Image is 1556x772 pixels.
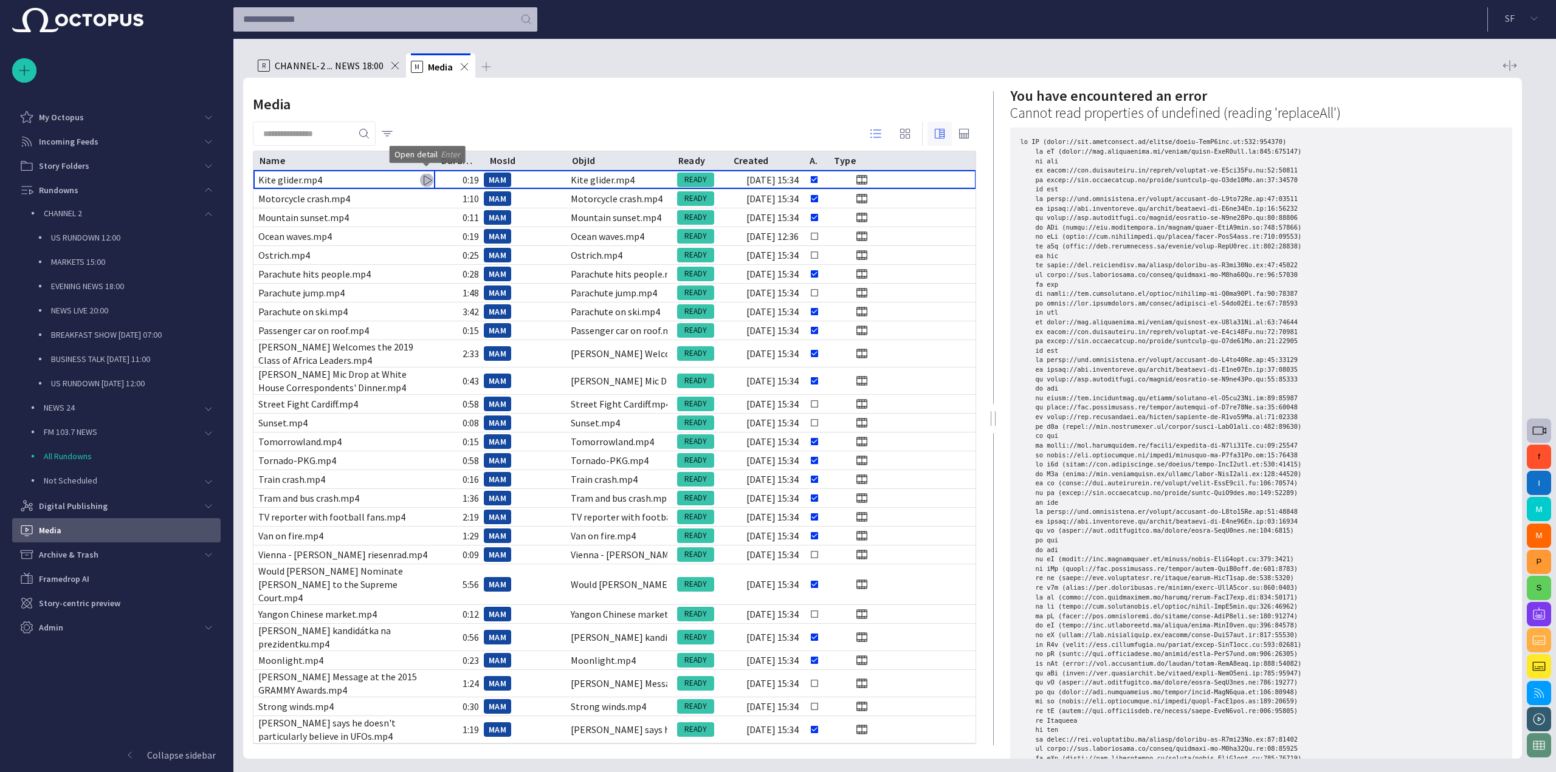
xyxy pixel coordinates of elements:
span: MAM [489,494,506,502]
span: READY [677,347,714,360]
p: NEWS 24 [44,401,196,414]
span: MAM [489,400,506,408]
span: MAM [489,251,506,259]
div: 9/4/2023 15:34 [746,248,799,262]
div: Would Joe Biden Nominate Barack Obama to the Supreme Court.mp4 [571,578,667,591]
span: READY [677,287,714,299]
span: READY [677,578,714,590]
div: Vienna - Prater riesenrad.mp4 [571,548,667,561]
p: Rundowns [39,184,78,196]
div: 9/4/2023 15:34 [746,173,799,186]
div: MARKETS 15:00 [27,251,221,275]
div: Motorcycle crash.mp4 [571,192,663,205]
div: Street Fight Cardiff.mp4 [258,397,358,411]
div: President Obama’s Message at the 2015 GRAMMY Awards.mp4 [571,677,667,690]
div: 9/4/2023 15:34 [746,578,799,591]
div: 9/4/2023 15:34 [746,607,799,621]
div: 9/4/2023 15:34 [746,473,799,486]
div: 9/4/2023 15:34 [746,374,799,388]
div: 0:58 [463,454,479,467]
div: Train crash.mp4 [571,473,638,486]
div: [PERSON_NAME] kandidátka na prezidentku.mp4 [258,624,430,651]
p: Framedrop AI [39,573,89,585]
div: 1:10 [463,192,479,205]
div: 1:29 [463,529,479,542]
div: Would [PERSON_NAME] Nominate [PERSON_NAME] to the Supreme Court.mp4 [258,564,430,604]
div: 0:08 [463,416,479,429]
span: MAM [489,194,506,203]
div: Tomorrowland.mp4 [571,435,654,448]
p: Admin [39,621,63,634]
div: Parachute on ski.mp4 [571,305,660,318]
span: READY [677,608,714,620]
div: [PERSON_NAME] Welcomes the 2019 Class of Africa Leaders.mp4 [258,340,430,367]
p: Media [39,524,61,536]
div: BREAKFAST SHOW [DATE] 07:00 [27,324,221,348]
span: MAM [489,349,506,358]
div: 9/4/2023 15:34 [746,267,799,281]
span: Enter [441,148,461,160]
p: US RUNDOWN 12:00 [51,231,221,244]
div: MMedia [406,53,475,78]
button: SF [1495,7,1549,29]
div: 1/21 12:36 [746,230,799,243]
div: Kite glider.mp4 [258,173,322,186]
span: CHANNEL-2 ... NEWS 18:00 [275,60,384,72]
div: Ready [678,154,705,166]
span: READY [677,211,714,224]
div: 0:25 [463,248,479,262]
div: Sunset.mp4 [258,416,308,429]
span: MAM [489,475,506,483]
span: MAM [489,456,506,465]
div: NEWS LIVE 20:00 [27,299,221,324]
div: 0:30 [463,700,479,713]
button: I [1527,471,1551,495]
div: Tornado-PKG.mp4 [571,454,649,467]
button: P [1527,550,1551,574]
button: Collapse sidebar [12,743,221,767]
div: BUSINESS TALK [DATE] 11:00 [27,348,221,372]
button: M [1527,497,1551,521]
p: CHANNEL 2 [44,207,196,219]
div: Passenger car on roof.mp4 [258,324,369,337]
div: 1:36 [463,491,479,505]
p: NEWS LIVE 20:00 [51,304,221,316]
div: [PERSON_NAME] Mic Drop at White House Correspondents' Dinner.mp4 [258,367,430,394]
div: Kite glider.mp4 [571,173,635,186]
button: f [1527,445,1551,469]
div: TV reporter with football fans.mp4 [258,510,405,524]
div: 1:48 [463,286,479,299]
div: 1:24 [463,677,479,690]
div: Tram and bus crash.mp4 [571,491,667,505]
div: 9/4/2023 15:34 [746,529,799,542]
div: [PERSON_NAME] says he doesn't particularly believe in UFOs.mp4 [258,716,430,743]
span: READY [677,306,714,318]
p: M [411,61,423,73]
div: 0:58 [463,397,479,411]
div: Yangon Chinese market.mp4 [258,607,377,621]
ul: main menu [12,105,221,640]
div: 0:43 [463,374,479,388]
p: FM 103.7 NEWS [44,426,196,438]
div: Passenger car on roof.mp4 [571,324,667,337]
div: 9/4/2023 15:34 [746,677,799,690]
div: Tram and bus crash.mp4 [258,491,359,505]
div: 2:19 [463,510,479,524]
span: READY [677,230,714,242]
div: Mountain sunset.mp4 [571,211,661,224]
div: 0:23 [463,654,479,667]
div: 0:12 [463,607,479,621]
div: MosId [490,154,515,166]
div: 0:11 [463,211,479,224]
span: READY [677,530,714,542]
div: Ocean waves.mp4 [258,230,332,243]
div: 2:33 [463,347,479,360]
span: READY [677,398,714,410]
div: Motorcycle crash.mp4 [258,192,350,205]
span: MAM [489,656,506,664]
span: READY [677,417,714,429]
span: READY [677,436,714,448]
div: Strong winds.mp4 [258,700,334,713]
p: US RUNDOWN [DATE] 12:00 [51,377,221,389]
div: Name [260,154,285,166]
